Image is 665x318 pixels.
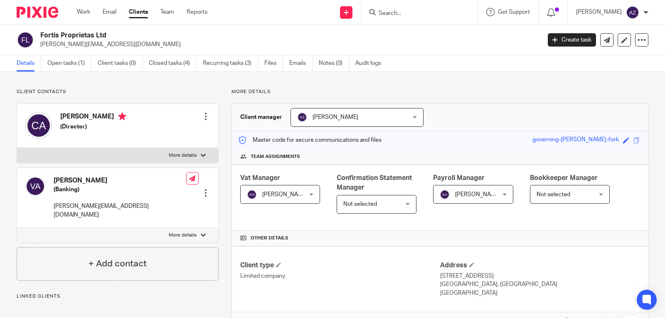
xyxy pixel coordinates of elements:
[60,112,126,123] h4: [PERSON_NAME]
[440,289,640,297] p: [GEOGRAPHIC_DATA]
[103,8,116,16] a: Email
[129,8,148,16] a: Clients
[251,235,288,242] span: Other details
[160,8,174,16] a: Team
[240,272,440,280] p: Limited company
[337,175,412,191] span: Confirmation Statement Manager
[25,176,45,196] img: svg%3E
[433,175,485,181] span: Payroll Manager
[47,55,91,71] a: Open tasks (1)
[77,8,90,16] a: Work
[187,8,207,16] a: Reports
[530,175,598,181] span: Bookkeeper Manager
[626,6,639,19] img: svg%3E
[17,31,34,49] img: svg%3E
[54,185,186,194] h5: (Banking)
[440,261,640,270] h4: Address
[240,175,280,181] span: Vat Manager
[355,55,387,71] a: Audit logs
[98,55,143,71] a: Client tasks (0)
[149,55,197,71] a: Closed tasks (4)
[498,9,530,15] span: Get Support
[60,123,126,131] h5: (Director)
[17,55,41,71] a: Details
[440,272,640,280] p: [STREET_ADDRESS]
[343,201,377,207] span: Not selected
[169,152,197,159] p: More details
[262,192,308,197] span: [PERSON_NAME]
[532,136,619,145] div: governing-[PERSON_NAME]-fork
[17,293,219,300] p: Linked clients
[240,113,282,121] h3: Client manager
[378,10,453,17] input: Search
[238,136,382,144] p: Master code for secure communications and files
[440,280,640,288] p: [GEOGRAPHIC_DATA], [GEOGRAPHIC_DATA]
[232,89,648,95] p: More details
[89,257,147,270] h4: + Add contact
[455,192,501,197] span: [PERSON_NAME]
[40,40,535,49] p: [PERSON_NAME][EMAIL_ADDRESS][DOMAIN_NAME]
[118,112,126,121] i: Primary
[548,33,596,47] a: Create task
[203,55,258,71] a: Recurring tasks (3)
[169,232,197,239] p: More details
[40,31,436,40] h2: Fortis Proprietas Ltd
[319,55,349,71] a: Notes (0)
[264,55,283,71] a: Files
[54,202,186,219] p: [PERSON_NAME][EMAIL_ADDRESS][DOMAIN_NAME]
[17,7,58,18] img: Pixie
[313,114,358,120] span: [PERSON_NAME]
[247,190,257,200] img: svg%3E
[251,153,300,160] span: Team assignments
[297,112,307,122] img: svg%3E
[289,55,313,71] a: Emails
[17,89,219,95] p: Client contacts
[537,192,570,197] span: Not selected
[240,261,440,270] h4: Client type
[576,8,622,16] p: [PERSON_NAME]
[440,190,450,200] img: svg%3E
[54,176,186,185] h4: [PERSON_NAME]
[25,112,52,139] img: svg%3E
